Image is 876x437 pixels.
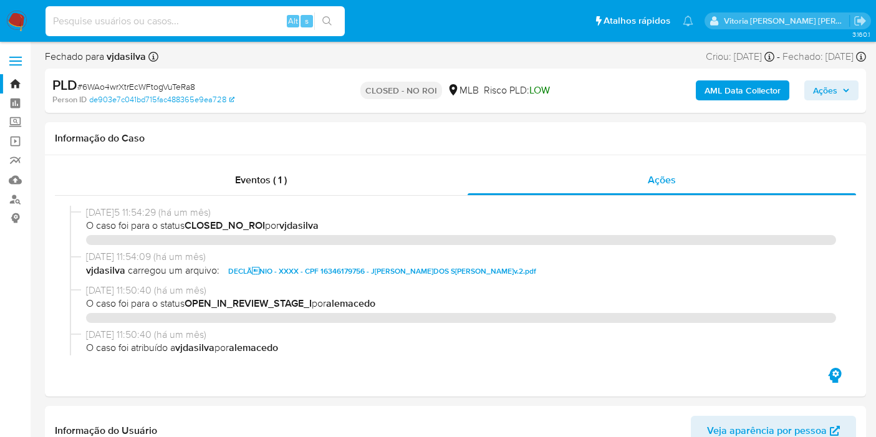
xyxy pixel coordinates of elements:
span: Alt [288,15,298,27]
p: vitoria.caldeira@mercadolivre.com [724,15,850,27]
button: Ações [804,80,859,100]
b: AML Data Collector [705,80,781,100]
a: de903e7c041bd715fac488365e9ea728 [89,94,234,105]
span: LOW [529,83,550,97]
div: Criou: [DATE] [706,50,774,64]
p: CLOSED - NO ROI [360,82,442,99]
span: - [777,50,780,64]
input: Pesquise usuários ou casos... [46,13,345,29]
span: Ações [813,80,837,100]
h1: Informação do Usuário [55,425,157,437]
h1: Informação do Caso [55,132,856,145]
span: Eventos ( 1 ) [235,173,287,187]
a: Notificações [683,16,693,26]
div: MLB [447,84,479,97]
span: Risco PLD: [484,84,550,97]
span: # 6WAo4wrXtrEcWFtogVuTeRa8 [77,80,195,93]
span: s [305,15,309,27]
b: PLD [52,75,77,95]
span: Atalhos rápidos [604,14,670,27]
a: Sair [854,14,867,27]
b: vjdasilva [104,49,146,64]
span: Ações [648,173,676,187]
b: Person ID [52,94,87,105]
div: Fechado: [DATE] [782,50,866,64]
button: AML Data Collector [696,80,789,100]
span: Fechado para [45,50,146,64]
button: search-icon [314,12,340,30]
